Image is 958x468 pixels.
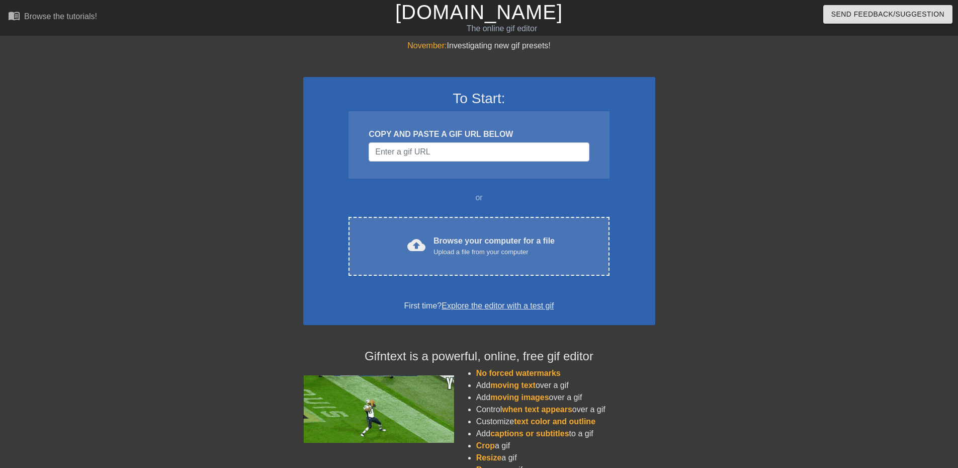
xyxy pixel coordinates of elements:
[433,247,555,257] div: Upload a file from your computer
[369,142,589,162] input: Username
[303,375,454,443] img: football_small.gif
[476,452,655,464] li: a gif
[476,416,655,428] li: Customize
[476,428,655,440] li: Add to a gif
[476,453,502,462] span: Resize
[476,404,655,416] li: Control over a gif
[476,369,561,377] span: No forced watermarks
[476,440,655,452] li: a gif
[490,393,549,402] span: moving images
[8,10,20,22] span: menu_book
[476,392,655,404] li: Add over a gif
[316,90,642,107] h3: To Start:
[476,441,495,450] span: Crop
[24,12,97,21] div: Browse the tutorials!
[407,41,447,50] span: November:
[369,128,589,140] div: COPY AND PASTE A GIF URL BELOW
[303,349,655,364] h4: Gifntext is a powerful, online, free gif editor
[442,301,554,310] a: Explore the editor with a test gif
[316,300,642,312] div: First time?
[823,5,952,24] button: Send Feedback/Suggestion
[490,429,569,438] span: captions or subtitles
[476,379,655,392] li: Add over a gif
[329,192,629,204] div: or
[395,1,563,23] a: [DOMAIN_NAME]
[303,40,655,52] div: Investigating new gif presets!
[514,417,595,426] span: text color and outline
[490,381,536,389] span: moving text
[407,236,425,254] span: cloud_upload
[324,23,679,35] div: The online gif editor
[433,235,555,257] div: Browse your computer for a file
[831,8,944,21] span: Send Feedback/Suggestion
[502,405,572,414] span: when text appears
[8,10,97,25] a: Browse the tutorials!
